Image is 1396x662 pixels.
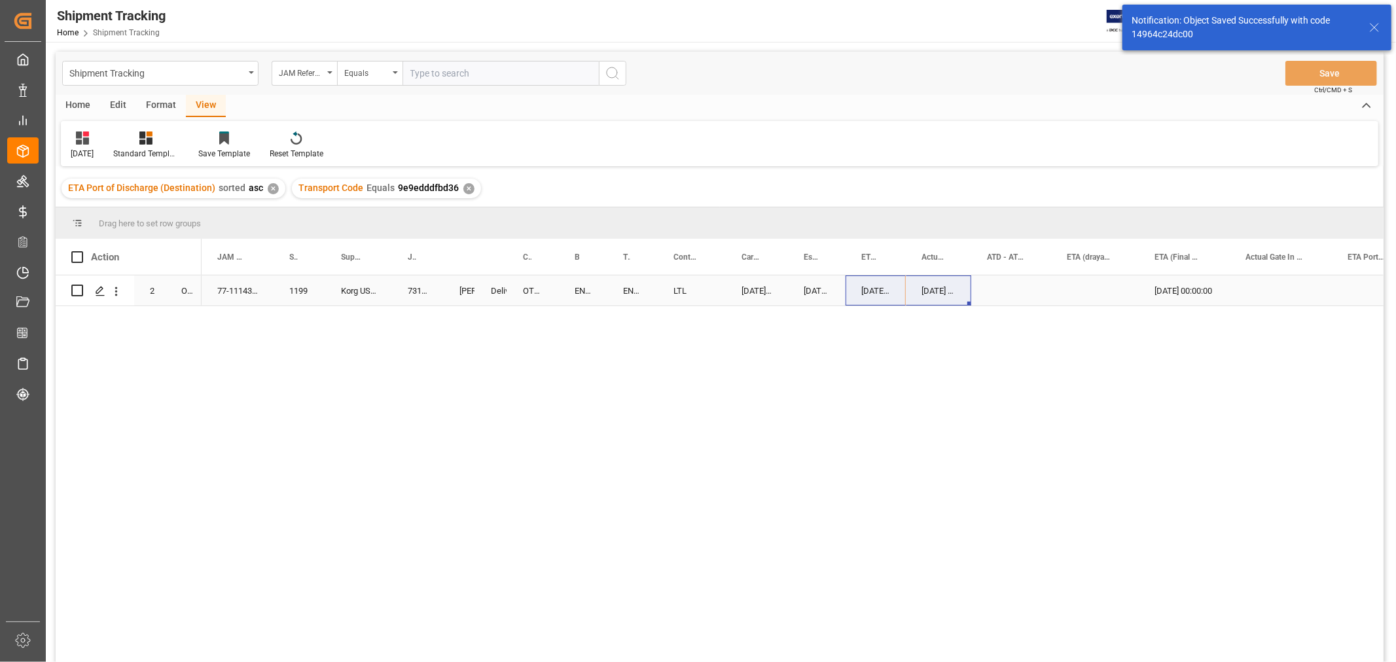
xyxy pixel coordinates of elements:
[523,253,531,262] span: Carrier/ Forwarder Name
[846,275,906,305] div: [DATE] 00:00:00
[1139,275,1230,305] div: [DATE] 00:00:00
[100,95,136,117] div: Edit
[1107,10,1152,33] img: Exertis%20JAM%20-%20Email%20Logo.jpg_1722504956.jpg
[1314,85,1352,95] span: Ctrl/CMD + S
[186,95,226,117] div: View
[742,253,761,262] span: Cargo Ready Date (Origin)
[623,253,630,262] span: Tracking Number
[289,253,298,262] span: Supplier Number
[1154,253,1202,262] span: ETA (Final Delivery Location)
[136,95,186,117] div: Format
[658,275,726,305] div: LTL
[1067,253,1111,262] span: ETA (drayage)
[325,275,392,305] div: Korg USA Inc. (Korg YEN)
[403,61,599,86] input: Type to search
[219,183,245,193] span: sorted
[249,183,263,193] span: asc
[341,253,365,262] span: Supplier Full Name
[575,253,580,262] span: Booking Number
[861,253,878,262] span: ETD - ETS (Origin)
[268,183,279,194] div: ✕
[198,148,250,160] div: Save Template
[91,251,119,263] div: Action
[113,148,179,160] div: Standard Templates
[69,64,244,80] div: Shipment Tracking
[408,253,416,262] span: JAM Shipment Number
[922,253,944,262] span: Actual Pickup Date (Origin)
[272,61,337,86] button: open menu
[788,275,846,305] div: [DATE] 00:00:00
[398,183,459,193] span: 9e9edddfbd36
[298,183,363,193] span: Transport Code
[57,28,79,37] a: Home
[99,218,201,228] span: Drag here to set row groups
[270,148,323,160] div: Reset Template
[1245,253,1304,262] span: Actual Gate In POL
[279,64,323,79] div: JAM Reference Number
[1348,253,1385,262] span: ETA Port of Discharge (Destination)
[599,61,626,86] button: search button
[507,275,559,305] div: OTHERS
[463,183,474,194] div: ✕
[68,183,215,193] span: ETA Port of Discharge (Destination)
[392,275,444,305] div: 73134
[56,95,100,117] div: Home
[71,148,94,160] div: [DATE]
[217,253,246,262] span: JAM Reference Number
[134,275,166,305] div: 2
[344,64,389,79] div: Equals
[166,275,202,305] div: O5
[1285,61,1377,86] button: Save
[57,6,166,26] div: Shipment Tracking
[202,275,274,305] div: 77-11143-JP
[274,275,325,305] div: 1199
[367,183,395,193] span: Equals
[987,253,1024,262] span: ATD - ATS (Origin)
[607,275,658,305] div: EN399914035JP
[673,253,698,262] span: Container Type
[1132,14,1357,41] div: Notification: Object Saved Successfully with code 14964c24dc00
[906,275,971,305] div: [DATE] 00:00:00
[726,275,788,305] div: [DATE] 00:00:00
[56,275,202,306] div: Press SPACE to select this row.
[62,61,259,86] button: open menu
[559,275,607,305] div: EN399914035JP
[337,61,403,86] button: open menu
[804,253,818,262] span: Estimated Pickup Date (Origin)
